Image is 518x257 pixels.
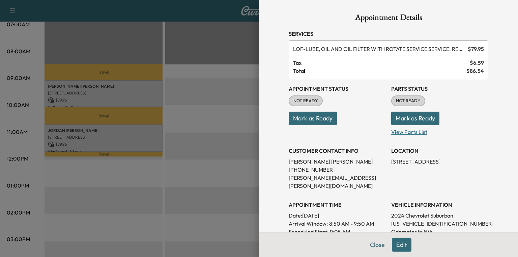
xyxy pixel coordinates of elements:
[391,125,488,136] p: View Parts List
[391,201,488,209] h3: VEHICLE INFORMATION
[466,67,484,75] span: $ 86.54
[366,238,389,252] button: Close
[391,158,488,166] p: [STREET_ADDRESS]
[391,211,488,220] p: 2024 Chevrolet Suburban
[289,166,386,174] p: [PHONE_NUMBER]
[289,112,337,125] button: Mark as Ready
[289,97,322,104] span: NOT READY
[391,112,439,125] button: Mark as Ready
[289,211,386,220] p: Date: [DATE]
[293,59,470,67] span: Tax
[289,158,386,166] p: [PERSON_NAME] [PERSON_NAME]
[293,45,465,53] span: LUBE, OIL AND OIL FILTER WITH ROTATE SERVICE SERVICE. RESET OIL LIFE MONITOR. HAZARDOUS WASTE FEE...
[330,228,350,236] p: 9:05 AM
[289,201,386,209] h3: APPOINTMENT TIME
[468,45,484,53] span: $ 79.95
[470,59,484,67] span: $ 6.59
[392,238,411,252] button: Edit
[391,147,488,155] h3: LOCATION
[289,174,386,190] p: [PERSON_NAME][EMAIL_ADDRESS][PERSON_NAME][DOMAIN_NAME]
[289,30,488,38] h3: Services
[289,228,328,236] p: Scheduled Start:
[391,228,488,236] p: Odometer In: N/A
[289,220,386,228] p: Arrival Window:
[289,147,386,155] h3: CUSTOMER CONTACT INFO
[391,220,488,228] p: [US_VEHICLE_IDENTIFICATION_NUMBER]
[392,97,425,104] span: NOT READY
[293,67,466,75] span: Total
[391,85,488,93] h3: Parts Status
[289,13,488,24] h1: Appointment Details
[289,85,386,93] h3: Appointment Status
[329,220,374,228] span: 8:50 AM - 9:50 AM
